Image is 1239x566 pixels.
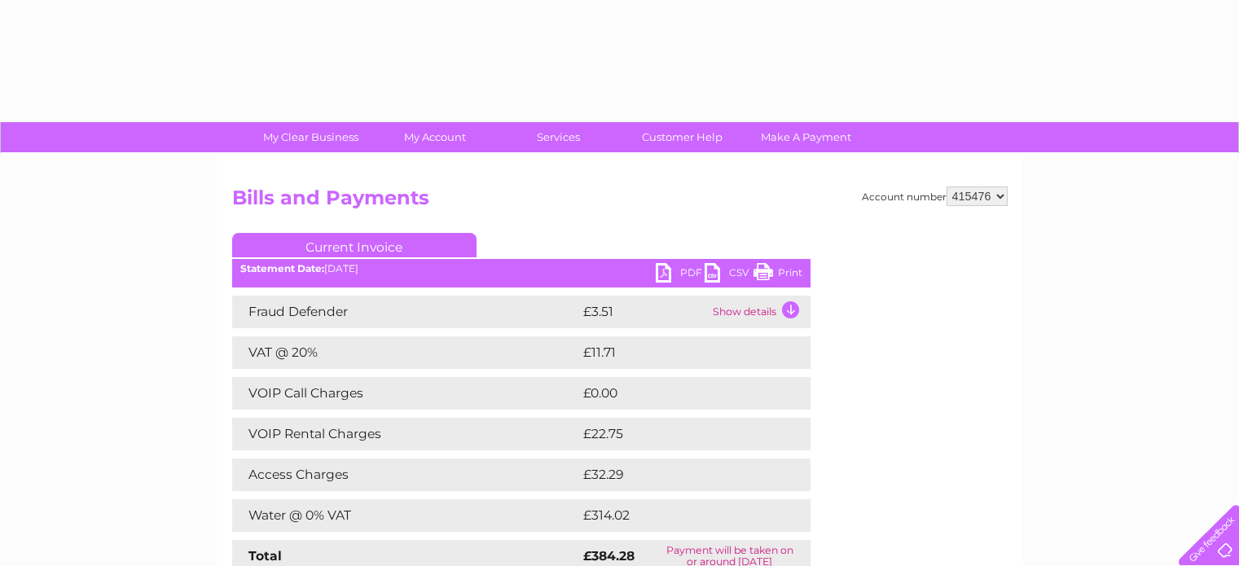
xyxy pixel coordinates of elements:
[705,263,754,287] a: CSV
[579,377,773,410] td: £0.00
[491,122,626,152] a: Services
[754,263,802,287] a: Print
[579,459,777,491] td: £32.29
[232,296,579,328] td: Fraud Defender
[232,377,579,410] td: VOIP Call Charges
[579,336,772,369] td: £11.71
[248,548,282,564] strong: Total
[709,296,811,328] td: Show details
[232,186,1008,217] h2: Bills and Payments
[862,186,1008,206] div: Account number
[656,263,705,287] a: PDF
[240,262,324,274] b: Statement Date:
[244,122,378,152] a: My Clear Business
[232,418,579,450] td: VOIP Rental Charges
[739,122,873,152] a: Make A Payment
[579,499,780,532] td: £314.02
[615,122,749,152] a: Customer Help
[579,418,777,450] td: £22.75
[232,499,579,532] td: Water @ 0% VAT
[232,336,579,369] td: VAT @ 20%
[232,263,811,274] div: [DATE]
[367,122,502,152] a: My Account
[579,296,709,328] td: £3.51
[232,459,579,491] td: Access Charges
[232,233,477,257] a: Current Invoice
[583,548,635,564] strong: £384.28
